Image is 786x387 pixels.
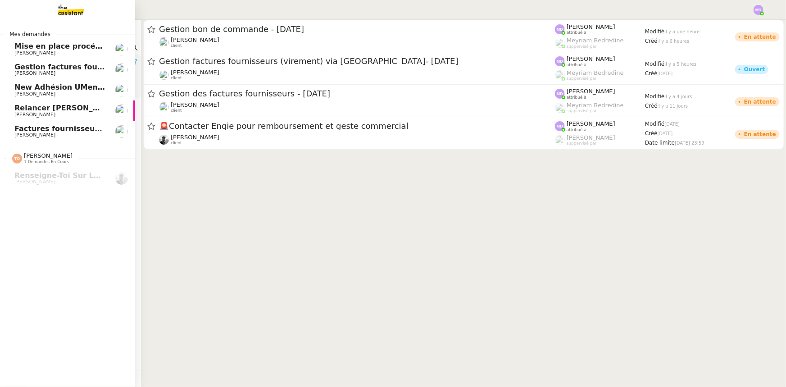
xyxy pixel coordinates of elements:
[555,56,565,66] img: svg
[567,69,624,76] span: Meyriam Bedredine
[658,71,673,76] span: [DATE]
[159,70,169,80] img: users%2F9mvJqJUvllffspLsQzytnd0Nt4c2%2Favatar%2F82da88e3-d90d-4e39-b37d-dcb7941179ae
[14,104,244,112] span: Relancer [PERSON_NAME] et supprimer [PERSON_NAME]
[645,121,665,127] span: Modifié
[665,29,700,34] span: il y a une heure
[14,132,55,138] span: [PERSON_NAME]
[159,121,169,131] span: 🚨
[665,62,697,67] span: il y a 5 heures
[567,76,597,81] span: suppervisé par
[555,38,565,48] img: users%2FaellJyylmXSg4jqeVbanehhyYJm1%2Favatar%2Fprofile-pic%20(4).png
[159,135,169,145] img: ee3399b4-027e-46f8-8bb8-fca30cb6f74c
[645,61,665,67] span: Modifié
[555,134,645,146] app-user-label: suppervisé par
[567,134,615,141] span: [PERSON_NAME]
[14,171,199,180] span: Renseigne-toi sur le financement BPI France
[159,134,555,146] app-user-detailed-label: client
[567,55,615,62] span: [PERSON_NAME]
[159,102,169,112] img: users%2FHIWaaSoTa5U8ssS5t403NQMyZZE3%2Favatar%2Fa4be050e-05fa-4f28-bbe7-e7e8e4788720
[744,34,776,40] div: En attente
[555,24,565,34] img: svg
[665,94,692,99] span: il y a 4 jours
[567,37,624,44] span: Meyriam Bedredine
[555,37,645,49] app-user-label: suppervisé par
[744,99,776,105] div: En attente
[115,125,128,138] img: users%2F9mvJqJUvllffspLsQzytnd0Nt4c2%2Favatar%2F82da88e3-d90d-4e39-b37d-dcb7941179ae
[12,154,22,164] img: svg
[159,37,169,47] img: users%2F9mvJqJUvllffspLsQzytnd0Nt4c2%2Favatar%2F82da88e3-d90d-4e39-b37d-dcb7941179ae
[171,108,182,113] span: client
[744,67,765,72] div: Ouvert
[171,43,182,48] span: client
[159,69,555,81] app-user-detailed-label: client
[159,36,555,48] app-user-detailed-label: client
[645,93,665,100] span: Modifié
[645,140,675,146] span: Date limite
[159,25,555,33] span: Gestion bon de commande - [DATE]
[555,103,565,113] img: users%2FaellJyylmXSg4jqeVbanehhyYJm1%2Favatar%2Fprofile-pic%20(4).png
[14,42,235,50] span: Mise en place procédure - relevés bancaires mensuels
[14,83,193,91] span: New Adhésion UMento Sans paiement Entry
[645,103,658,109] span: Créé
[171,69,219,76] span: [PERSON_NAME]
[14,50,55,56] span: [PERSON_NAME]
[115,84,128,96] img: users%2FDBF5gIzOT6MfpzgDQC7eMkIK8iA3%2Favatar%2Fd943ca6c-06ba-4e73-906b-d60e05e423d3
[567,88,615,95] span: [PERSON_NAME]
[567,23,615,30] span: [PERSON_NAME]
[567,127,586,132] span: attribué à
[555,102,645,114] app-user-label: suppervisé par
[14,91,55,97] span: [PERSON_NAME]
[567,30,586,35] span: attribué à
[24,159,69,164] span: 1 demandes en cours
[159,122,555,130] span: Contacter Engie pour remboursement et geste commercial
[14,70,55,76] span: [PERSON_NAME]
[658,131,673,136] span: [DATE]
[159,101,555,113] app-user-detailed-label: client
[555,70,565,80] img: users%2FaellJyylmXSg4jqeVbanehhyYJm1%2Favatar%2Fprofile-pic%20(4).png
[555,23,645,35] app-user-label: attribué à
[567,102,624,109] span: Meyriam Bedredine
[4,30,56,39] span: Mes demandes
[645,38,658,44] span: Créé
[14,63,315,71] span: Gestion factures fournisseurs (virement) via [GEOGRAPHIC_DATA]- [DATE]
[645,70,658,77] span: Créé
[171,76,182,81] span: client
[159,57,555,65] span: Gestion factures fournisseurs (virement) via [GEOGRAPHIC_DATA]- [DATE]
[567,141,597,146] span: suppervisé par
[645,28,665,35] span: Modifié
[567,120,615,127] span: [PERSON_NAME]
[115,105,128,117] img: users%2FDBF5gIzOT6MfpzgDQC7eMkIK8iA3%2Favatar%2Fd943ca6c-06ba-4e73-906b-d60e05e423d3
[171,101,219,108] span: [PERSON_NAME]
[24,152,73,159] span: [PERSON_NAME]
[171,36,219,43] span: [PERSON_NAME]
[555,89,565,99] img: svg
[159,90,555,98] span: Gestion des factures fournisseurs - [DATE]
[14,112,55,118] span: [PERSON_NAME]
[555,55,645,67] app-user-label: attribué à
[115,64,128,76] img: users%2F9mvJqJUvllffspLsQzytnd0Nt4c2%2Favatar%2F82da88e3-d90d-4e39-b37d-dcb7941179ae
[14,179,55,185] span: [PERSON_NAME]
[645,130,658,137] span: Créé
[665,122,680,127] span: [DATE]
[567,44,597,49] span: suppervisé par
[744,132,776,137] div: En attente
[555,121,565,131] img: svg
[171,141,182,146] span: client
[675,141,704,146] span: [DATE] 23:59
[115,43,128,55] img: users%2F9mvJqJUvllffspLsQzytnd0Nt4c2%2Favatar%2F82da88e3-d90d-4e39-b37d-dcb7941179ae
[171,134,219,141] span: [PERSON_NAME]
[567,109,597,114] span: suppervisé par
[754,5,763,15] img: svg
[555,69,645,81] app-user-label: suppervisé par
[658,104,688,109] span: il y a 11 jours
[555,88,645,100] app-user-label: attribué à
[555,135,565,145] img: users%2FyQfMwtYgTqhRP2YHWHmG2s2LYaD3%2Favatar%2Fprofile-pic.png
[14,124,374,133] span: Factures fournisseurs règlement par prélèvement, CB et espèces via Pennylane - [DATE]
[567,63,586,68] span: attribué à
[115,172,128,185] img: ee3399b4-027e-46f8-8bb8-fca30cb6f74c
[658,39,690,44] span: il y a 6 heures
[555,120,645,132] app-user-label: attribué à
[567,95,586,100] span: attribué à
